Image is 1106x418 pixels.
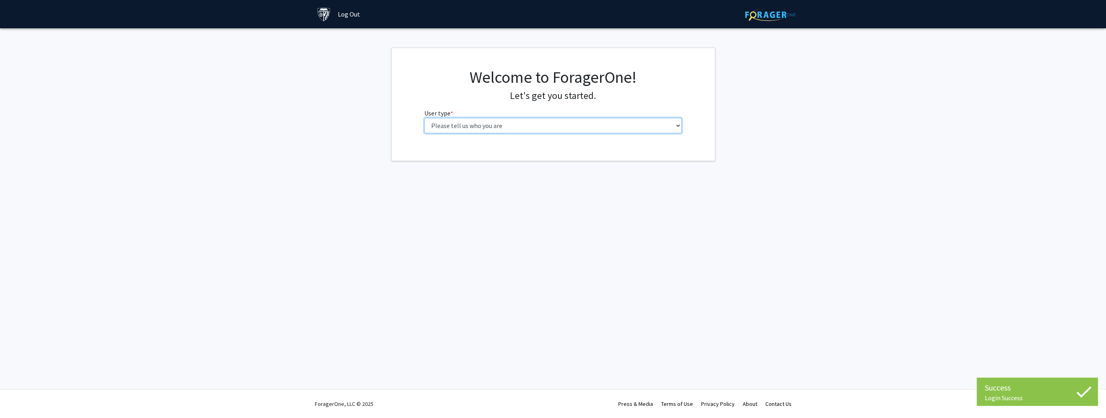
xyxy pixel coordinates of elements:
img: ForagerOne Logo [745,8,796,21]
a: Terms of Use [661,400,693,407]
h4: Let's get you started. [424,90,682,102]
label: User type [424,108,453,118]
div: Success [985,382,1090,394]
h1: Welcome to ForagerOne! [424,67,682,87]
a: Contact Us [765,400,792,407]
a: Press & Media [618,400,653,407]
div: Login Success [985,394,1090,402]
a: About [743,400,757,407]
a: Privacy Policy [701,400,735,407]
div: ForagerOne, LLC © 2025 [315,390,373,418]
img: Johns Hopkins University Logo [317,7,331,21]
iframe: Chat [1072,382,1100,412]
